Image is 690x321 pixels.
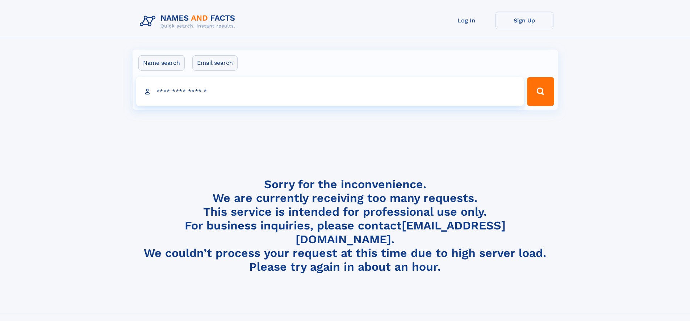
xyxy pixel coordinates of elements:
[527,77,554,106] button: Search Button
[438,12,495,29] a: Log In
[138,55,185,71] label: Name search
[137,12,241,31] img: Logo Names and Facts
[296,219,506,246] a: [EMAIL_ADDRESS][DOMAIN_NAME]
[136,77,524,106] input: search input
[192,55,238,71] label: Email search
[495,12,553,29] a: Sign Up
[137,177,553,274] h4: Sorry for the inconvenience. We are currently receiving too many requests. This service is intend...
